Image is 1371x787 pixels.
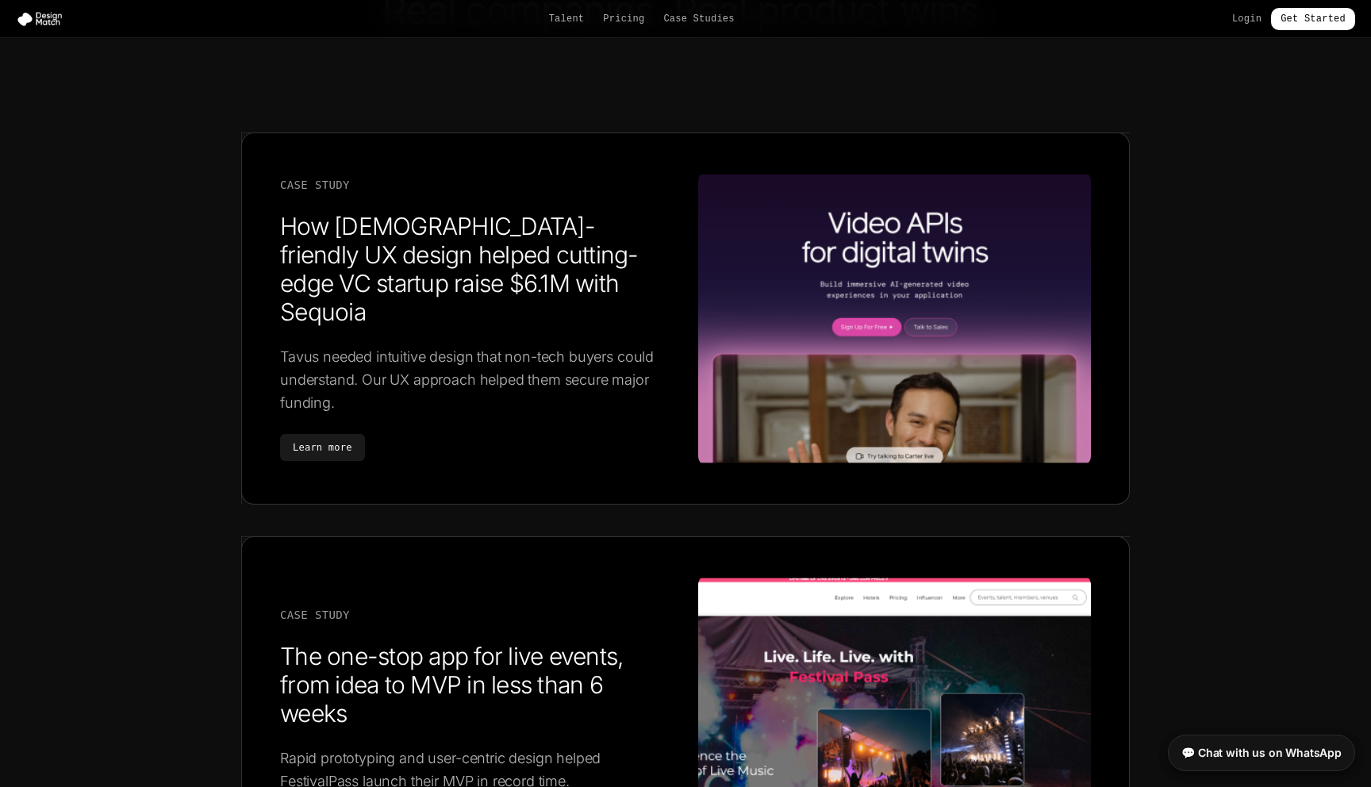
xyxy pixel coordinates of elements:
[280,607,673,623] div: Case Study
[698,171,1091,466] img: How 5-year-old-friendly UX design helped cutting-edge VC startup raise $6.1M with Sequoia
[16,11,70,27] img: Design Match
[1271,8,1355,30] a: Get Started
[280,212,673,326] h3: How [DEMOGRAPHIC_DATA]-friendly UX design helped cutting-edge VC startup raise $6.1M with Sequoia
[280,345,673,415] p: Tavus needed intuitive design that non-tech buyers could understand. Our UX approach helped them ...
[280,642,673,727] h3: The one-stop app for live events, from idea to MVP in less than 6 weeks
[1168,735,1355,771] a: 💬 Chat with us on WhatsApp
[603,13,644,25] a: Pricing
[663,13,734,25] a: Case Studies
[280,177,673,193] div: Case Study
[280,434,365,461] a: Learn more
[1232,13,1262,25] a: Login
[549,13,585,25] a: Talent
